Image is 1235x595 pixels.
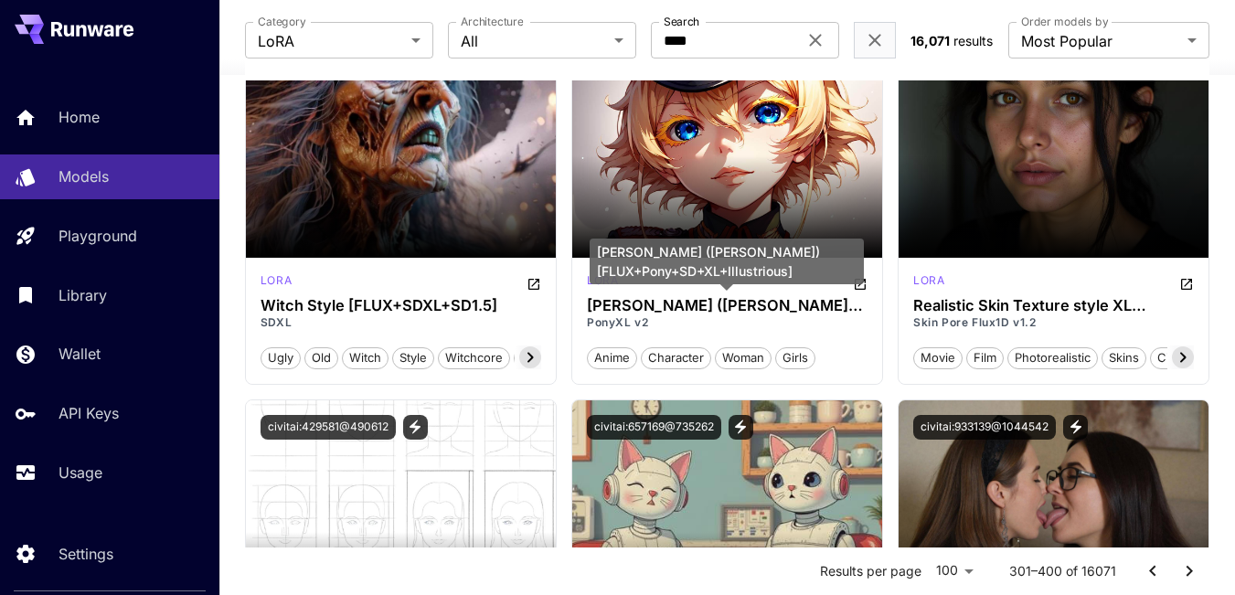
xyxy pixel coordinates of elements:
[59,402,119,424] p: API Keys
[343,349,388,367] span: witch
[929,558,980,584] div: 100
[342,345,389,369] button: witch
[392,345,434,369] button: style
[1102,349,1145,367] span: skins
[1021,14,1108,29] label: Order models by
[587,297,868,314] div: Tanya Degurechaff (Youjo Senki) [FLUX+Pony+SD+XL+Illustrious]
[641,345,711,369] button: character
[258,30,404,52] span: LoRA
[914,349,962,367] span: movie
[864,29,886,52] button: Clear filters (1)
[59,165,109,187] p: Models
[953,33,993,48] span: results
[587,415,721,440] button: civitai:657169@735262
[461,30,607,52] span: All
[910,33,950,48] span: 16,071
[261,314,541,331] p: SDXL
[261,349,300,367] span: ugly
[913,345,963,369] button: movie
[59,106,100,128] p: Home
[1063,415,1088,440] button: View trigger words
[664,14,699,29] label: Search
[59,284,107,306] p: Library
[304,345,338,369] button: old
[715,345,772,369] button: woman
[1179,272,1194,294] button: Open in CivitAI
[776,349,814,367] span: girls
[438,345,510,369] button: witchcore
[590,239,864,284] div: [PERSON_NAME] ([PERSON_NAME]) [FLUX+Pony+SD+XL+Illustrious]
[913,272,944,294] div: flux1d
[1021,30,1180,52] span: Most Popular
[1171,553,1208,590] button: Go to next page
[913,272,944,289] p: lora
[588,349,636,367] span: anime
[1102,345,1146,369] button: skins
[403,415,428,440] button: View trigger words
[716,349,771,367] span: woman
[59,343,101,365] p: Wallet
[261,345,301,369] button: ugly
[642,349,710,367] span: character
[1151,349,1207,367] span: cinema
[913,314,1194,331] p: Skin Pore Flux1D v1.2
[587,272,618,289] p: lora
[439,349,509,367] span: witchcore
[966,345,1004,369] button: film
[59,543,113,565] p: Settings
[258,14,306,29] label: Category
[913,297,1194,314] h3: Realistic Skin Texture style XL (Detailed Skin) + SD1.5 + Flux1D
[514,345,559,369] button: older
[261,415,396,440] button: civitai:429581@490612
[59,462,102,483] p: Usage
[59,225,137,247] p: Playground
[587,297,868,314] h3: [PERSON_NAME] ([PERSON_NAME]) [FLUX+Pony+SD+XL+Illustrious]
[261,272,292,294] div: sdxl
[461,14,523,29] label: Architecture
[1009,562,1116,580] p: 301–400 of 16071
[1150,345,1208,369] button: cinema
[305,349,337,367] span: old
[587,345,637,369] button: anime
[527,272,541,294] button: Open in CivitAI
[729,415,753,440] button: View trigger words
[967,349,1003,367] span: film
[587,272,618,294] div: pony
[393,349,433,367] span: style
[913,415,1056,440] button: civitai:933139@1044542
[587,314,868,331] p: PonyXL v2
[820,562,921,580] p: Results per page
[1007,345,1098,369] button: photorealistic
[261,272,292,289] p: lora
[261,297,541,314] h3: Witch Style [FLUX+SDXL+SD1.5]
[1134,553,1171,590] button: Go to previous page
[775,345,815,369] button: girls
[1008,349,1097,367] span: photorealistic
